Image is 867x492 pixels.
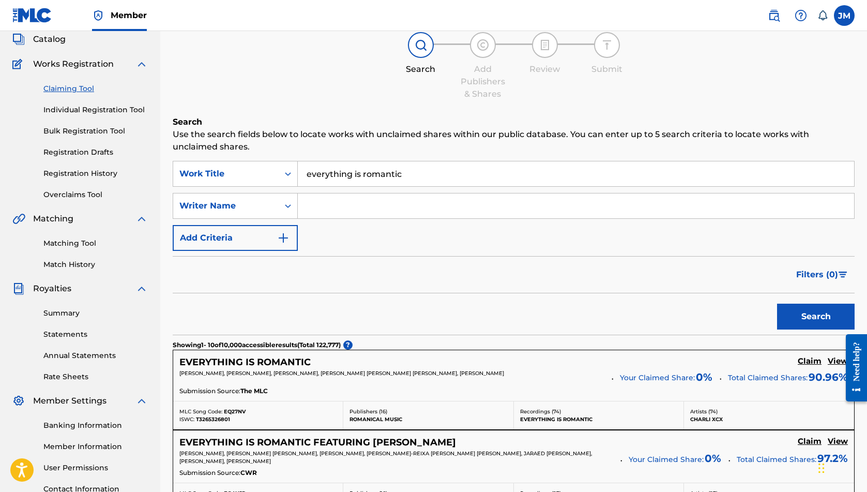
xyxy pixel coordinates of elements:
[43,259,148,270] a: Match History
[173,116,855,128] h6: Search
[43,441,148,452] a: Member Information
[815,442,867,492] iframe: Chat Widget
[12,33,66,46] a: CatalogCatalog
[179,200,272,212] div: Writer Name
[629,454,704,465] span: Your Claimed Share:
[349,415,507,423] p: ROMANICAL MUSIC
[737,455,816,464] span: Total Claimed Shares:
[43,126,148,137] a: Bulk Registration Tool
[179,416,194,423] span: ISWC:
[828,437,848,446] h5: View
[12,395,25,407] img: Member Settings
[43,308,148,319] a: Summary
[520,408,677,415] p: Recordings ( 74 )
[764,5,784,26] a: Public Search
[179,408,222,415] span: MLC Song Code:
[43,371,148,382] a: Rate Sheets
[135,58,148,70] img: expand
[790,5,811,26] div: Help
[728,373,808,382] span: Total Claimed Shares:
[581,63,633,76] div: Submit
[838,325,867,410] iframe: Resource Center
[817,10,828,21] div: Notifications
[690,408,848,415] p: Artists ( 74 )
[43,238,148,249] a: Matching Tool
[798,437,822,446] h5: Claim
[43,350,148,361] a: Annual Statements
[415,39,427,51] img: step indicator icon for Search
[349,408,507,415] p: Publishers ( 16 )
[12,282,25,295] img: Royalties
[43,105,148,115] a: Individual Registration Tool
[834,5,855,26] div: User Menu
[43,420,148,431] a: Banking Information
[539,39,551,51] img: step indicator icon for Review
[798,356,822,366] h5: Claim
[828,356,848,366] h5: View
[179,386,240,396] span: Submission Source:
[690,415,848,423] p: CHARLI XCX
[92,9,104,22] img: Top Rightsholder
[12,58,26,70] img: Works Registration
[179,437,456,449] h5: EVERYTHING IS ROMANTIC FEATURING CAROLINE POLACHEK
[696,369,712,385] span: 0 %
[601,39,613,51] img: step indicator icon for Submit
[839,272,847,278] img: filter
[12,8,52,23] img: MLC Logo
[173,161,855,335] form: Search Form
[33,395,107,407] span: Member Settings
[43,189,148,200] a: Overclaims Tool
[135,395,148,407] img: expand
[43,463,148,473] a: User Permissions
[111,9,147,21] span: Member
[620,372,695,383] span: Your Claimed Share:
[43,147,148,158] a: Registration Drafts
[828,356,848,368] a: View
[33,213,73,225] span: Matching
[179,168,272,180] div: Work Title
[705,451,721,466] span: 0 %
[790,262,855,288] button: Filters (0)
[457,63,509,100] div: Add Publishers & Shares
[240,468,257,478] span: CWR
[828,437,848,448] a: View
[477,39,489,51] img: step indicator icon for Add Publishers & Shares
[240,386,268,396] span: The MLC
[809,369,848,385] span: 90.96 %
[135,282,148,295] img: expand
[43,168,148,179] a: Registration History
[796,269,838,281] span: Filters ( 0 )
[173,340,341,350] p: Showing 1 - 10 of 10,000 accessible results (Total 122,777 )
[795,9,807,22] img: help
[343,340,353,350] span: ?
[173,225,298,251] button: Add Criteria
[818,453,825,484] div: Drag
[33,33,66,46] span: Catalog
[173,128,855,153] p: Use the search fields below to locate works with unclaimed shares within our public database. You...
[196,416,230,423] span: T3265326801
[33,58,114,70] span: Works Registration
[224,408,246,415] span: EQ27NV
[179,450,592,465] span: [PERSON_NAME], [PERSON_NAME] [PERSON_NAME], [PERSON_NAME], [PERSON_NAME]-REIXA [PERSON_NAME] [PER...
[277,232,290,244] img: 9d2ae6d4665cec9f34b9.svg
[395,63,447,76] div: Search
[179,468,240,478] span: Submission Source:
[12,213,25,225] img: Matching
[519,63,571,76] div: Review
[12,33,25,46] img: Catalog
[777,304,855,330] button: Search
[179,356,311,368] h5: EVERYTHING IS ROMANTIC
[43,83,148,94] a: Claiming Tool
[33,282,71,295] span: Royalties
[179,370,504,377] span: [PERSON_NAME], [PERSON_NAME], [PERSON_NAME], [PERSON_NAME] [PERSON_NAME] [PERSON_NAME], [PERSON_N...
[43,329,148,340] a: Statements
[135,213,148,225] img: expand
[768,9,780,22] img: search
[520,415,677,423] p: EVERYTHING IS ROMANTIC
